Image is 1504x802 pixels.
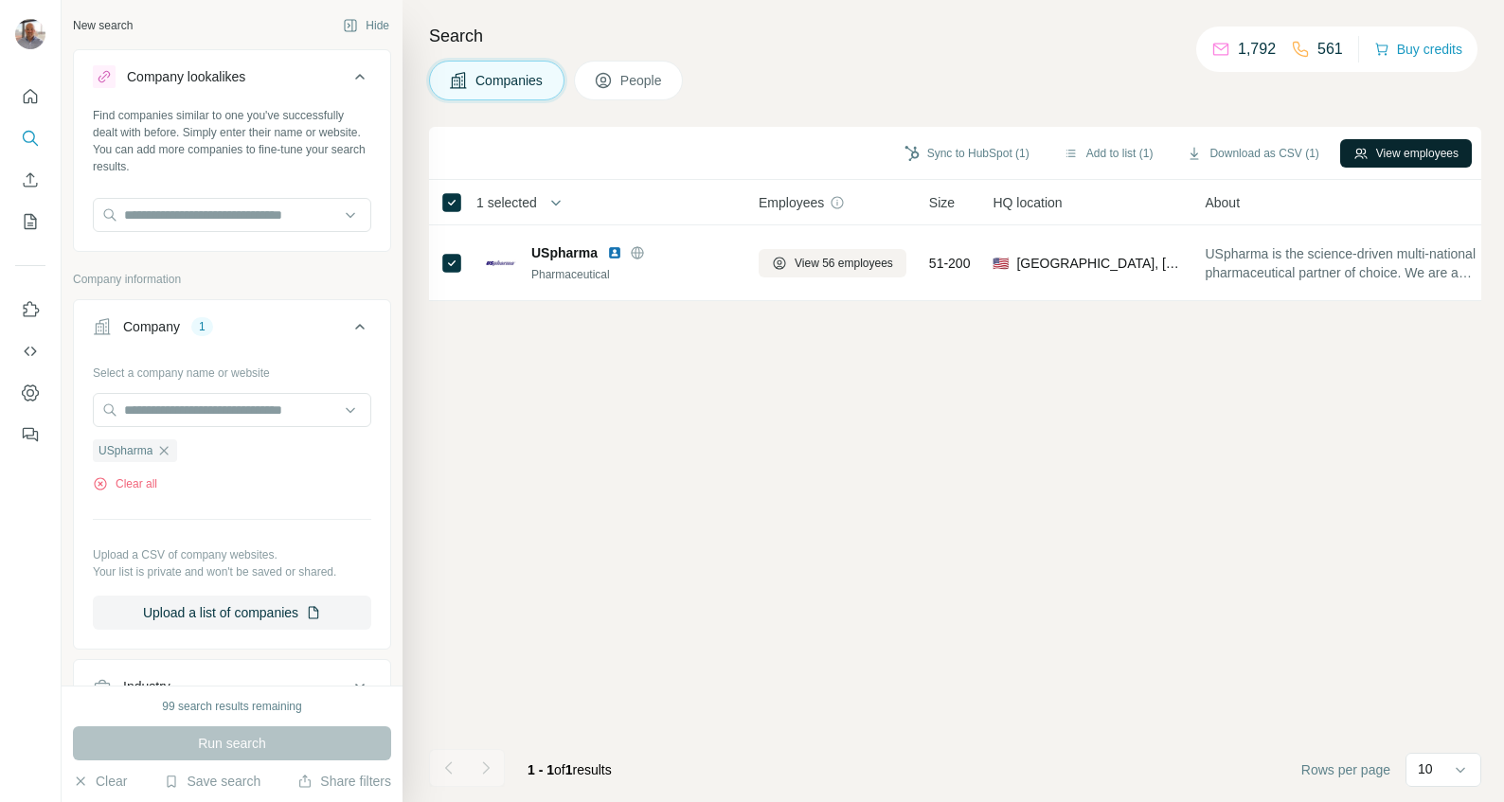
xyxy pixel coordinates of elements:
button: Company lookalikes [74,54,390,107]
img: Avatar [15,19,45,49]
button: Add to list (1) [1050,139,1167,168]
button: Clear all [93,475,157,492]
span: Rows per page [1301,760,1390,779]
span: 1 - 1 [528,762,554,777]
button: Buy credits [1374,36,1462,62]
span: 1 selected [476,193,537,212]
p: 561 [1317,38,1343,61]
img: Logo of USpharma [486,248,516,278]
div: Select a company name or website [93,357,371,382]
span: People [620,71,664,90]
span: Size [929,193,955,212]
p: 1,792 [1238,38,1276,61]
button: Share filters [297,772,391,791]
span: 51-200 [929,254,971,273]
button: Search [15,121,45,155]
div: 1 [191,318,213,335]
span: USpharma is the science-driven multi-national pharmaceutical partner of choice. We are a commerci... [1205,244,1485,282]
span: of [554,762,565,777]
h4: Search [429,23,1481,49]
button: Dashboard [15,376,45,410]
button: My lists [15,205,45,239]
button: Clear [73,772,127,791]
p: Upload a CSV of company websites. [93,546,371,563]
p: Your list is private and won't be saved or shared. [93,563,371,580]
button: Use Surfe API [15,334,45,368]
span: USpharma [98,442,152,459]
div: Pharmaceutical [531,266,736,283]
button: View employees [1340,139,1472,168]
span: [GEOGRAPHIC_DATA], [US_STATE] [1016,254,1182,273]
div: Find companies similar to one you've successfully dealt with before. Simply enter their name or w... [93,107,371,175]
div: Industry [123,677,170,696]
span: 🇺🇸 [993,254,1009,273]
img: LinkedIn logo [607,245,622,260]
span: results [528,762,612,777]
span: About [1205,193,1240,212]
p: 10 [1418,759,1433,778]
button: Enrich CSV [15,163,45,197]
p: Company information [73,271,391,288]
button: Quick start [15,80,45,114]
div: 99 search results remaining [162,698,301,715]
button: Company1 [74,304,390,357]
span: HQ location [993,193,1062,212]
button: Upload a list of companies [93,596,371,630]
button: Sync to HubSpot (1) [891,139,1043,168]
button: Feedback [15,418,45,452]
button: Hide [330,11,403,40]
div: New search [73,17,133,34]
span: Companies [475,71,545,90]
span: View 56 employees [795,255,893,272]
button: Save search [164,772,260,791]
span: 1 [565,762,573,777]
span: Employees [759,193,824,212]
div: Company lookalikes [127,67,245,86]
span: USpharma [531,243,598,262]
button: View 56 employees [759,249,906,277]
button: Use Surfe on LinkedIn [15,293,45,327]
button: Industry [74,664,390,709]
button: Download as CSV (1) [1173,139,1332,168]
div: Company [123,317,180,336]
